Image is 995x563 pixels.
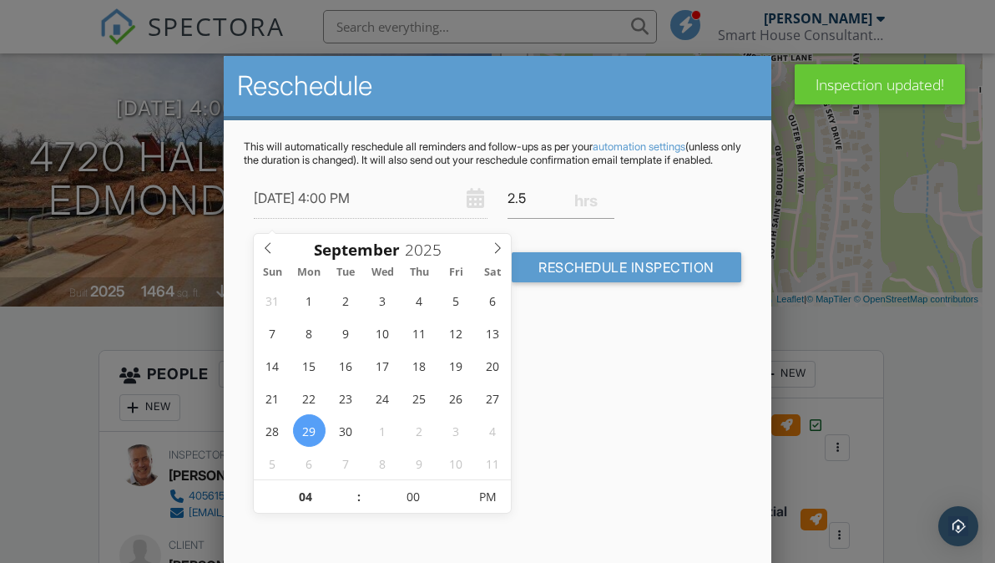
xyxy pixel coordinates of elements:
[476,284,508,317] span: September 6, 2025
[512,252,741,282] input: Reschedule Inspection
[403,447,436,479] span: October 9, 2025
[440,349,472,382] span: September 19, 2025
[437,267,474,278] span: Fri
[403,349,436,382] span: September 18, 2025
[330,284,362,317] span: September 2, 2025
[476,414,508,447] span: October 4, 2025
[256,284,289,317] span: August 31, 2025
[256,414,289,447] span: September 28, 2025
[440,414,472,447] span: October 3, 2025
[476,382,508,414] span: September 27, 2025
[254,267,290,278] span: Sun
[938,506,978,546] div: Open Intercom Messenger
[440,284,472,317] span: September 5, 2025
[795,64,965,104] div: Inspection updated!
[256,382,289,414] span: September 21, 2025
[403,382,436,414] span: September 25, 2025
[314,242,400,258] span: Scroll to increment
[293,414,326,447] span: September 29, 2025
[237,69,758,103] h2: Reschedule
[330,317,362,349] span: September 9, 2025
[330,447,362,479] span: October 7, 2025
[366,382,399,414] span: September 24, 2025
[256,317,289,349] span: September 7, 2025
[403,284,436,317] span: September 4, 2025
[330,414,362,447] span: September 30, 2025
[476,447,508,479] span: October 11, 2025
[440,447,472,479] span: October 10, 2025
[362,480,465,514] input: Scroll to increment
[293,317,326,349] span: September 8, 2025
[476,317,508,349] span: September 13, 2025
[254,480,356,514] input: Scroll to increment
[290,267,327,278] span: Mon
[293,284,326,317] span: September 1, 2025
[400,239,455,261] input: Scroll to increment
[403,414,436,447] span: October 2, 2025
[401,267,437,278] span: Thu
[293,349,326,382] span: September 15, 2025
[244,140,751,167] p: This will automatically reschedule all reminders and follow-ups as per your (unless only the dura...
[440,317,472,349] span: September 12, 2025
[256,447,289,479] span: October 5, 2025
[440,382,472,414] span: September 26, 2025
[330,382,362,414] span: September 23, 2025
[476,349,508,382] span: September 20, 2025
[366,447,399,479] span: October 8, 2025
[356,480,361,514] span: :
[330,349,362,382] span: September 16, 2025
[327,267,364,278] span: Tue
[256,349,289,382] span: September 14, 2025
[593,140,685,153] a: automation settings
[465,480,511,514] span: Click to toggle
[366,284,399,317] span: September 3, 2025
[366,414,399,447] span: October 1, 2025
[293,447,326,479] span: October 6, 2025
[403,317,436,349] span: September 11, 2025
[364,267,401,278] span: Wed
[474,267,511,278] span: Sat
[366,349,399,382] span: September 17, 2025
[366,317,399,349] span: September 10, 2025
[293,382,326,414] span: September 22, 2025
